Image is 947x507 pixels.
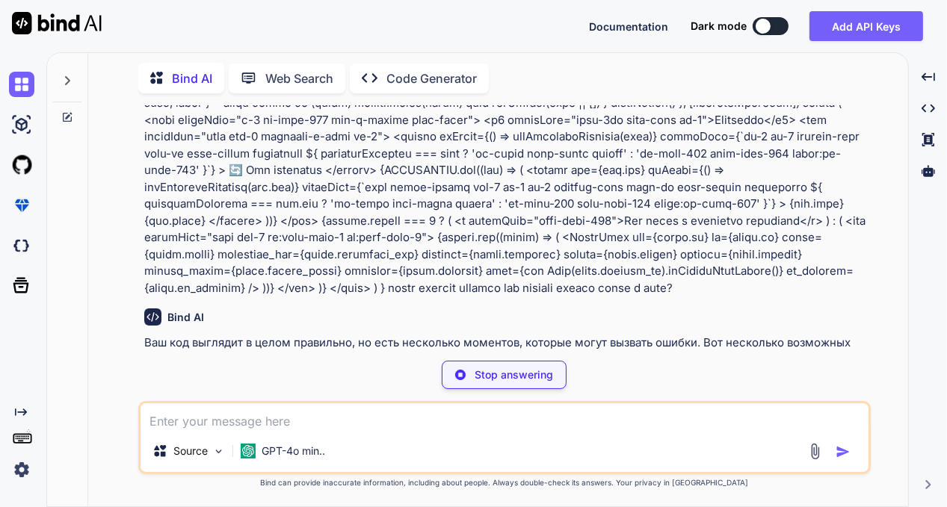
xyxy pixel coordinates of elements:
h6: Bind AI [167,310,204,325]
span: Documentation [589,20,668,33]
p: Stop answering [475,367,553,382]
img: premium [9,193,34,218]
img: settings [9,457,34,482]
img: Bind AI [12,12,102,34]
button: Add API Keys [809,11,923,41]
img: attachment [806,443,824,460]
button: Documentation [589,19,668,34]
img: githubLight [9,152,34,178]
span: Dark mode [691,19,747,34]
p: Bind can provide inaccurate information, including about people. Always double-check its answers.... [138,477,871,488]
img: icon [836,444,851,459]
img: chat [9,72,34,97]
img: Pick Models [212,445,225,458]
img: darkCloudIdeIcon [9,233,34,258]
p: Code Generator [386,69,477,87]
p: GPT-4o min.. [262,444,325,458]
img: GPT-4o mini [241,444,256,458]
p: Bind AI [172,69,212,87]
p: Web Search [265,69,333,87]
img: ai-studio [9,112,34,137]
p: Ваш код выглядит в целом правильно, но есть несколько моментов, которые могут вызвать ошибки. Вот... [144,335,868,368]
p: Source [173,444,208,458]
